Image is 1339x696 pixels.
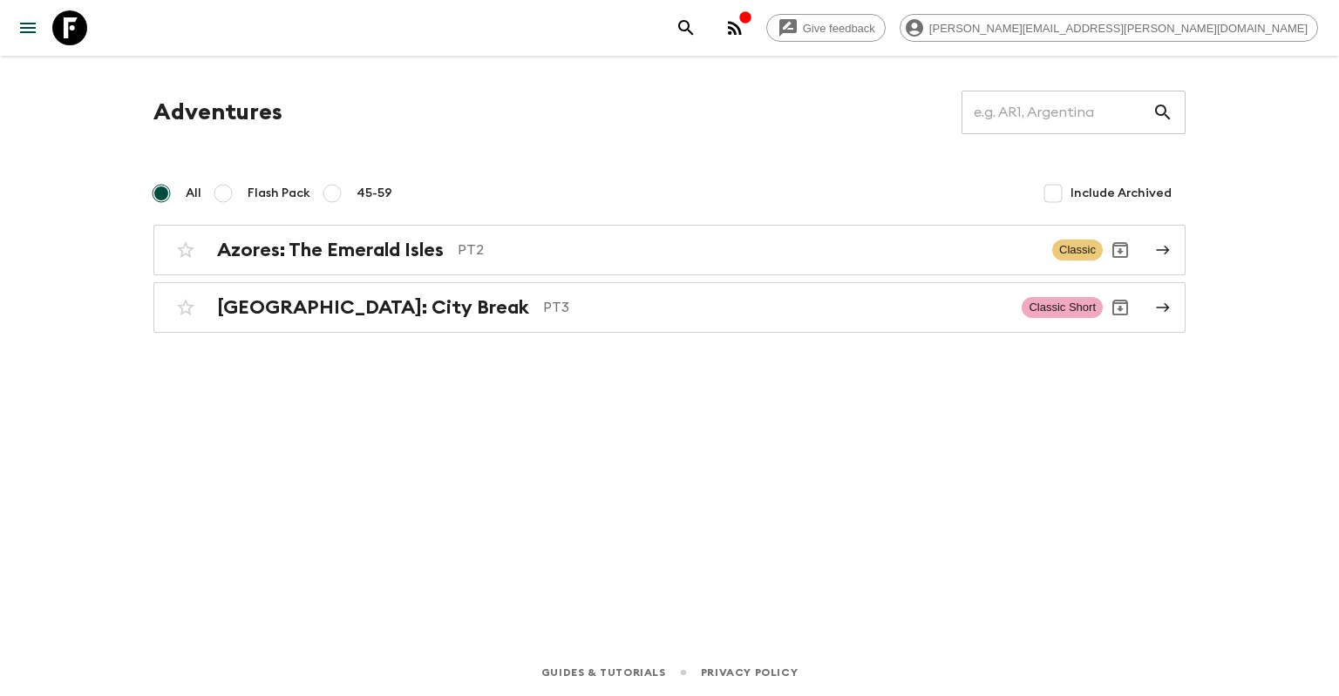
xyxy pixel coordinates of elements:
[1103,290,1138,325] button: Archive
[357,185,392,202] span: 45-59
[217,239,444,261] h2: Azores: The Emerald Isles
[766,14,886,42] a: Give feedback
[153,282,1186,333] a: [GEOGRAPHIC_DATA]: City BreakPT3Classic ShortArchive
[962,88,1152,137] input: e.g. AR1, Argentina
[458,240,1038,260] p: PT2
[920,22,1317,35] span: [PERSON_NAME][EMAIL_ADDRESS][PERSON_NAME][DOMAIN_NAME]
[701,663,798,682] a: Privacy Policy
[217,296,529,319] h2: [GEOGRAPHIC_DATA]: City Break
[669,10,703,45] button: search adventures
[543,297,1008,318] p: PT3
[186,185,201,202] span: All
[793,22,885,35] span: Give feedback
[248,185,310,202] span: Flash Pack
[1071,185,1172,202] span: Include Archived
[541,663,666,682] a: Guides & Tutorials
[153,95,282,130] h1: Adventures
[1103,233,1138,267] button: Archive
[153,225,1186,275] a: Azores: The Emerald IslesPT2ClassicArchive
[900,14,1318,42] div: [PERSON_NAME][EMAIL_ADDRESS][PERSON_NAME][DOMAIN_NAME]
[1052,240,1103,260] span: Classic
[1022,297,1103,318] span: Classic Short
[10,10,45,45] button: menu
